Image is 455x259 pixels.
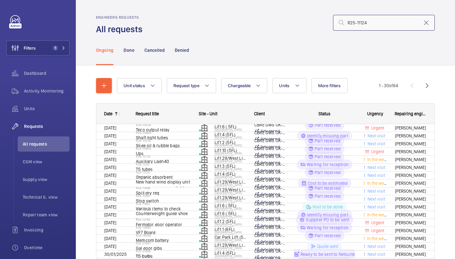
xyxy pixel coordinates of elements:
[395,243,427,250] span: [PERSON_NAME]
[104,149,116,154] span: [DATE]
[279,83,289,88] span: Units
[389,83,393,88] span: of
[370,125,384,130] span: Urgent
[395,124,427,132] span: [PERSON_NAME]
[104,189,116,194] span: [DATE]
[395,140,427,148] span: [PERSON_NAME]
[366,252,385,257] span: Next visit
[395,196,427,203] span: [PERSON_NAME]
[175,47,189,53] p: Denied
[366,173,385,178] span: Next visit
[370,149,384,154] span: Urgent
[395,172,427,179] span: [PERSON_NAME]
[366,189,385,194] span: Next visit
[23,141,70,147] span: All requests
[173,83,199,88] span: Request type
[215,159,246,163] p: [GEOGRAPHIC_DATA]
[215,199,246,202] p: [GEOGRAPHIC_DATA]
[254,161,286,167] p: CBRE GWS UK- [GEOGRAPHIC_DATA]
[254,169,286,175] p: CBRE GWS UK- [GEOGRAPHIC_DATA]
[144,47,165,53] p: Cancelled
[104,173,116,178] span: [DATE]
[395,148,427,155] span: [PERSON_NAME]
[104,133,116,138] span: [DATE]
[366,236,388,241] span: In the week
[96,47,113,53] p: Ongoing
[254,208,286,215] p: CBRE GWS UK- [GEOGRAPHIC_DATA]
[379,83,398,88] span: 1 - 30 64
[24,45,36,51] span: Filters
[215,246,246,250] p: [GEOGRAPHIC_DATA]
[23,194,70,200] span: Technical S. view
[228,83,251,88] span: Chargeable
[24,123,70,129] span: Requests
[366,157,388,162] span: In the week
[136,111,159,116] span: Request title
[215,151,246,155] p: [GEOGRAPHIC_DATA]
[104,212,116,217] span: [DATE]
[124,83,145,88] span: Unit status
[318,111,331,116] span: Status
[215,136,246,139] p: [GEOGRAPHIC_DATA]
[104,220,116,225] span: [DATE]
[215,191,246,195] p: [GEOGRAPHIC_DATA]
[215,207,246,210] p: [GEOGRAPHIC_DATA]
[215,214,246,218] p: [GEOGRAPHIC_DATA]
[367,111,383,116] span: Urgency
[366,181,388,186] span: In the week
[254,201,286,207] p: CBRE GWS UK- [GEOGRAPHIC_DATA]
[395,235,427,242] span: [PERSON_NAME]
[104,236,116,241] span: [DATE]
[315,232,341,239] p: Part received
[395,132,427,140] span: [PERSON_NAME]
[254,137,286,144] p: CBRE GWS UK- [GEOGRAPHIC_DATA]
[395,203,427,211] span: [PERSON_NAME]
[395,211,427,219] span: [PERSON_NAME]
[96,23,146,35] h1: All requests
[333,15,435,31] input: Search by request number or quote number
[24,105,70,112] span: Units
[254,111,265,116] span: Client
[366,212,388,217] span: In the week
[215,175,246,179] p: [GEOGRAPHIC_DATA]
[395,164,427,171] span: [PERSON_NAME]
[254,153,286,160] p: CBRE GWS UK- [GEOGRAPHIC_DATA]
[104,196,116,202] span: [DATE]
[124,47,134,53] p: Done
[254,224,286,231] p: CBRE GWS UK- [GEOGRAPHIC_DATA]
[366,204,385,209] span: Next visit
[254,240,286,246] p: CBRE GWS UK- [GEOGRAPHIC_DATA]
[136,254,191,258] h2: R25-01466
[96,15,146,20] h2: Engineers requests
[23,176,70,183] span: Supply view
[104,165,116,170] span: [DATE]
[136,175,191,179] h2: R24-11495
[23,212,70,218] span: Repair team view
[23,159,70,165] span: CSM view
[136,207,191,210] h2: R24-12477
[104,204,116,209] span: [DATE]
[395,156,427,163] span: [PERSON_NAME]
[395,111,427,116] span: Repairing engineer
[24,88,70,94] span: Activity Monitoring
[104,111,112,116] div: Date
[215,183,246,187] p: [GEOGRAPHIC_DATA]
[104,157,116,162] span: [DATE]
[104,228,116,233] span: [DATE]
[215,222,246,226] p: [GEOGRAPHIC_DATA]
[366,133,385,138] span: Next visit
[117,78,162,93] button: Unit status
[318,83,341,88] span: More filters
[6,40,70,56] button: Filters1
[395,227,427,234] span: [PERSON_NAME]
[370,228,384,233] span: Urgent
[254,177,286,183] p: CBRE GWS UK- [GEOGRAPHIC_DATA]
[395,219,427,226] span: [PERSON_NAME]
[215,238,246,242] p: [GEOGRAPHIC_DATA]
[315,193,341,199] p: Part received
[215,254,246,258] p: [GEOGRAPHIC_DATA]
[221,78,268,93] button: Chargeable
[104,141,116,146] span: [DATE]
[370,220,384,225] span: Urgent
[24,227,70,233] span: Invoicing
